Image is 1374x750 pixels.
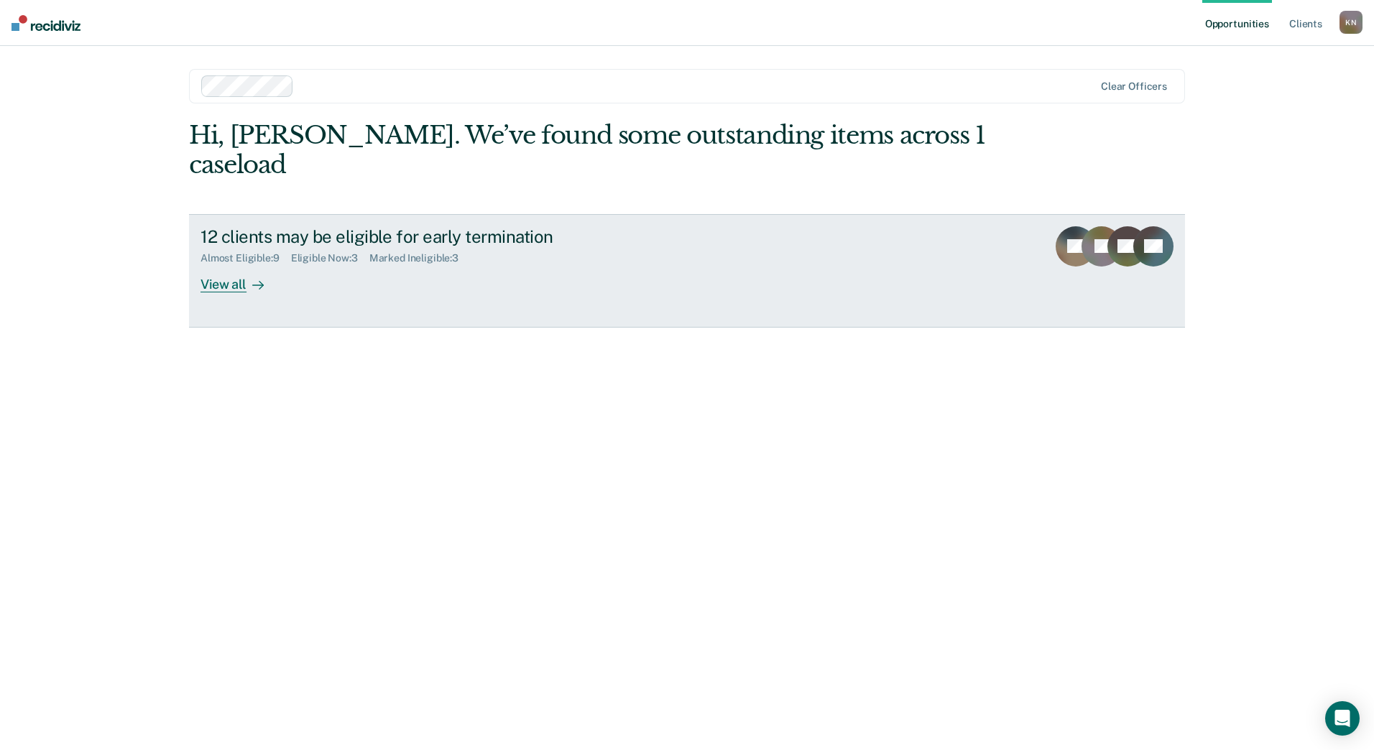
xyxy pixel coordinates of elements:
div: Hi, [PERSON_NAME]. We’ve found some outstanding items across 1 caseload [189,121,986,180]
a: 12 clients may be eligible for early terminationAlmost Eligible:9Eligible Now:3Marked Ineligible:... [189,214,1185,328]
button: KN [1340,11,1363,34]
div: View all [200,264,281,292]
div: Almost Eligible : 9 [200,252,291,264]
div: Open Intercom Messenger [1325,701,1360,736]
div: 12 clients may be eligible for early termination [200,226,705,247]
div: K N [1340,11,1363,34]
div: Marked Ineligible : 3 [369,252,470,264]
img: Recidiviz [11,15,80,31]
div: Clear officers [1101,80,1167,93]
div: Eligible Now : 3 [291,252,369,264]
